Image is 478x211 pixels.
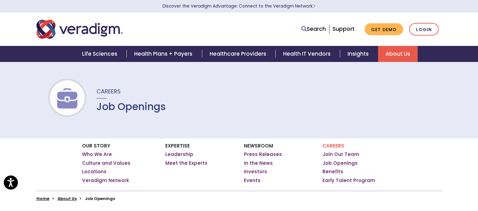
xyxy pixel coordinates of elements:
[127,46,202,62] a: Health Plans + Payers
[202,46,276,62] a: Healthcare Providers
[313,3,316,9] span: Learn More
[322,177,375,184] a: Early Talent Program
[332,25,354,33] a: Support
[244,160,273,166] a: In the News
[96,101,166,113] h1: Job Openings
[96,87,121,95] span: Careers
[378,46,418,62] a: About Us
[244,169,267,175] a: Investors
[322,160,358,166] a: Job Openings
[165,151,193,158] a: Leadership
[82,169,107,175] a: Locations
[322,169,343,175] a: Benefits
[301,25,326,33] a: Search
[58,196,77,202] a: About Us
[82,177,129,184] a: Veradigm Network
[82,160,130,166] a: Culture and Values
[162,3,316,9] a: Discover the Veradigm Advantage: Connect to the Veradigm NetworkLearn More
[165,160,207,166] a: Meet the Experts
[82,151,112,158] a: Who We Are
[36,19,123,40] img: Veradigm logo
[244,151,282,158] a: Press Releases
[244,177,261,184] a: Events
[409,23,439,36] a: Login
[365,23,403,36] a: Get Demo
[36,196,49,202] a: Home
[74,46,127,62] a: Life Sciences
[340,46,378,62] a: Insights
[276,46,340,62] a: Health IT Vendors
[322,151,359,158] a: Join Our Team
